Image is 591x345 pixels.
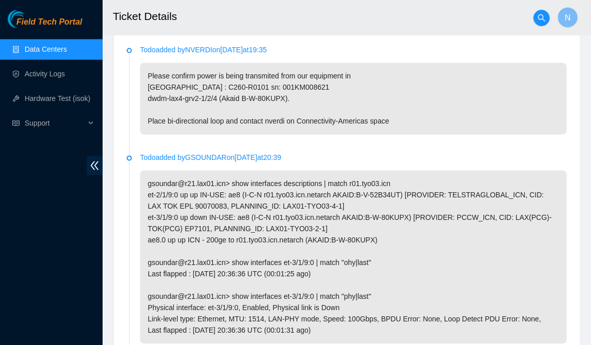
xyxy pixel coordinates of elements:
[16,17,82,27] span: Field Tech Portal
[140,171,567,344] p: gsoundar@r21.lax01.icn> show interfaces descriptions | match r01.tyo03.icn et-2/1/9:0 up up IN-US...
[8,18,82,32] a: Akamai TechnologiesField Tech Portal
[25,70,65,78] a: Activity Logs
[140,45,567,56] p: Todo added by NVERDI on [DATE] at 19:35
[558,7,578,28] button: N
[87,156,103,175] span: double-left
[25,95,90,103] a: Hardware Test (isok)
[534,10,550,26] button: search
[565,11,571,24] span: N
[534,14,549,22] span: search
[140,63,567,135] p: Please confirm power is being transmited from our equipment in [GEOGRAPHIC_DATA] : C260-R0101 sn:...
[25,113,85,134] span: Support
[8,10,52,28] img: Akamai Technologies
[25,46,67,54] a: Data Centers
[12,120,19,127] span: read
[140,152,567,164] p: Todo added by GSOUNDAR on [DATE] at 20:39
